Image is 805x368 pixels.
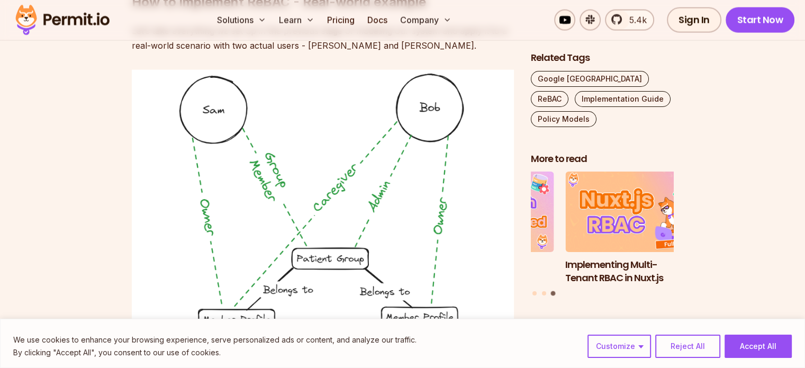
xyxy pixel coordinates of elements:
[551,291,556,295] button: Go to slide 3
[565,172,708,284] li: 3 of 3
[531,91,568,106] a: ReBAC
[565,258,708,284] h3: Implementing Multi-Tenant RBAC in Nuxt.js
[575,91,671,106] a: Implementation Guide
[587,335,651,358] button: Customize
[411,172,554,284] a: Prisma ORM Data Filtering with ReBACPrisma ORM Data Filtering with ReBAC
[411,258,554,284] h3: Prisma ORM Data Filtering with ReBAC
[531,70,649,86] a: Google [GEOGRAPHIC_DATA]
[396,10,456,31] button: Company
[11,2,114,38] img: Permit logo
[275,10,319,31] button: Learn
[605,10,654,31] a: 5.4k
[655,335,720,358] button: Reject All
[213,10,270,31] button: Solutions
[13,334,417,346] p: We use cookies to enhance your browsing experience, serve personalized ads or content, and analyz...
[363,10,392,31] a: Docs
[411,172,554,252] img: Prisma ORM Data Filtering with ReBAC
[531,51,674,64] h2: Related Tags
[726,7,795,33] a: Start Now
[323,10,359,31] a: Pricing
[531,152,674,165] h2: More to read
[531,172,674,297] div: Posts
[623,14,647,26] span: 5.4k
[531,111,596,127] a: Policy Models
[542,291,546,295] button: Go to slide 2
[667,7,721,33] a: Sign In
[532,291,537,295] button: Go to slide 1
[725,335,792,358] button: Accept All
[411,172,554,284] li: 2 of 3
[565,172,708,252] img: Implementing Multi-Tenant RBAC in Nuxt.js
[13,346,417,359] p: By clicking "Accept All", you consent to our use of cookies.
